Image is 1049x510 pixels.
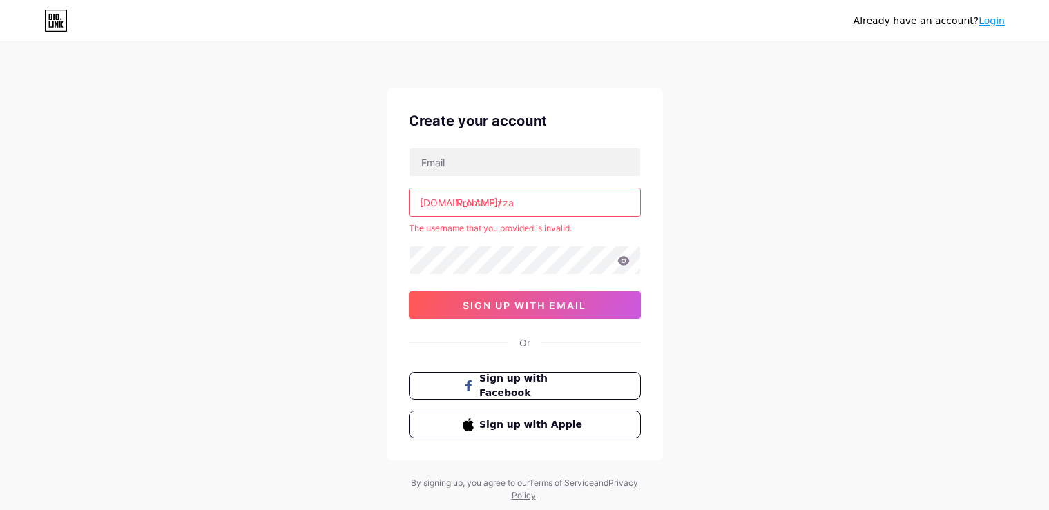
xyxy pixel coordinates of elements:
[529,478,594,488] a: Terms of Service
[479,418,586,432] span: Sign up with Apple
[409,291,641,319] button: sign up with email
[410,148,640,176] input: Email
[410,188,640,216] input: username
[979,15,1005,26] a: Login
[409,372,641,400] button: Sign up with Facebook
[463,300,586,311] span: sign up with email
[409,110,641,131] div: Create your account
[409,222,641,235] div: The username that you provided is invalid.
[407,477,642,502] div: By signing up, you agree to our and .
[420,195,501,210] div: [DOMAIN_NAME]/
[854,14,1005,28] div: Already have an account?
[519,335,530,350] div: Or
[479,371,586,400] span: Sign up with Facebook
[409,411,641,438] button: Sign up with Apple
